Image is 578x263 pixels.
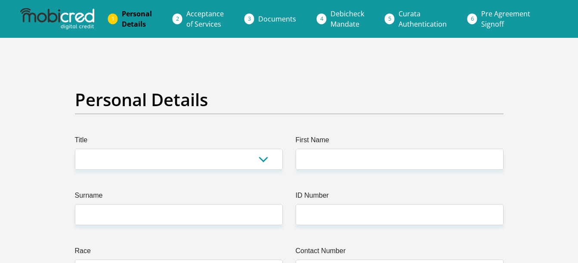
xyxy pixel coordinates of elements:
a: DebicheckMandate [324,5,371,33]
span: Debicheck Mandate [331,9,364,29]
input: First Name [296,149,504,170]
a: CurataAuthentication [392,5,454,33]
a: Acceptanceof Services [179,5,231,33]
a: Documents [251,10,303,28]
label: First Name [296,135,504,149]
span: Pre Agreement Signoff [481,9,530,29]
label: Title [75,135,283,149]
a: PersonalDetails [115,5,159,33]
input: Surname [75,204,283,225]
span: Documents [258,14,296,24]
span: Acceptance of Services [186,9,224,29]
label: Race [75,246,283,260]
label: Surname [75,190,283,204]
h2: Personal Details [75,89,504,110]
label: Contact Number [296,246,504,260]
input: ID Number [296,204,504,225]
span: Curata Authentication [399,9,447,29]
img: mobicred logo [20,8,94,30]
label: ID Number [296,190,504,204]
a: Pre AgreementSignoff [474,5,537,33]
span: Personal Details [122,9,152,29]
